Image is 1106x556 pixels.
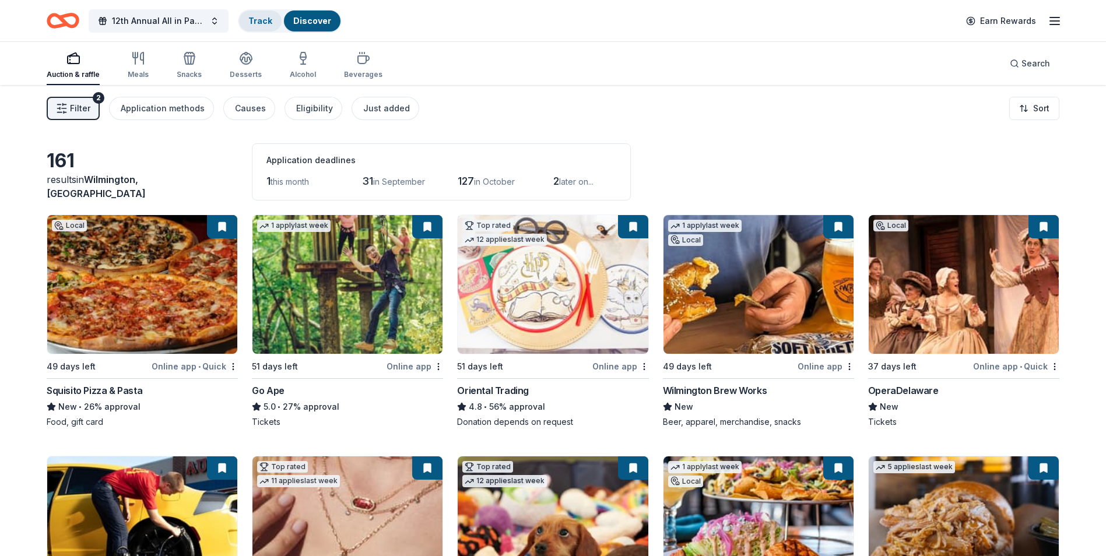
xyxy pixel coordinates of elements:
span: • [79,402,82,411]
a: Earn Rewards [959,10,1043,31]
img: Image for OperaDelaware [869,215,1059,354]
div: Beverages [344,70,382,79]
div: 2 [93,92,104,104]
div: 56% approval [457,400,648,414]
div: 49 days left [47,360,96,374]
div: 1 apply last week [257,220,331,232]
button: Causes [223,97,275,120]
a: Discover [293,16,331,26]
div: results [47,173,238,200]
div: Local [668,234,703,246]
div: Tickets [252,416,443,428]
a: Image for Oriental TradingTop rated12 applieslast week51 days leftOnline appOriental Trading4.8•5... [457,214,648,428]
span: • [198,362,201,371]
button: Snacks [177,47,202,85]
button: Alcohol [290,47,316,85]
img: Image for Go Ape [252,215,443,354]
a: Image for Squisito Pizza & PastaLocal49 days leftOnline app•QuickSquisito Pizza & PastaNew•26% ap... [47,214,238,428]
div: Desserts [230,70,262,79]
img: Image for Squisito Pizza & Pasta [47,215,237,354]
span: New [880,400,898,414]
span: in [47,174,146,199]
div: Online app Quick [973,359,1059,374]
span: 5.0 [264,400,276,414]
div: Squisito Pizza & Pasta [47,383,142,397]
span: Wilmington, [GEOGRAPHIC_DATA] [47,174,146,199]
button: Application methods [109,97,214,120]
div: 27% approval [252,400,443,414]
div: Tickets [868,416,1059,428]
div: 5 applies last week [873,461,955,473]
div: Causes [235,101,266,115]
button: Beverages [344,47,382,85]
div: Just added [363,101,410,115]
div: 49 days left [663,360,712,374]
div: Online app Quick [152,359,238,374]
button: Desserts [230,47,262,85]
div: OperaDelaware [868,383,939,397]
div: Oriental Trading [457,383,529,397]
div: Beer, apparel, merchandise, snacks [663,416,854,428]
div: 1 apply last week [668,220,742,232]
div: 1 apply last week [668,461,742,473]
div: 51 days left [252,360,298,374]
div: Local [668,476,703,487]
button: Just added [352,97,419,120]
a: Track [248,16,272,26]
span: • [1020,362,1022,371]
div: Top rated [257,461,308,473]
div: Eligibility [296,101,333,115]
button: Eligibility [285,97,342,120]
button: Auction & raffle [47,47,100,85]
span: 4.8 [469,400,482,414]
div: Local [52,220,87,231]
div: Food, gift card [47,416,238,428]
span: this month [271,177,309,186]
div: Auction & raffle [47,70,100,79]
button: 12th Annual All in Paddle Raffle [89,9,229,33]
span: 12th Annual All in Paddle Raffle [112,14,205,28]
div: Online app [387,359,443,374]
span: 1 [266,175,271,187]
a: Image for Wilmington Brew Works1 applylast weekLocal49 days leftOnline appWilmington Brew WorksNe... [663,214,854,428]
div: Top rated [462,461,513,473]
div: Application methods [121,101,205,115]
div: Meals [128,70,149,79]
div: Donation depends on request [457,416,648,428]
div: Go Ape [252,383,285,397]
button: Meals [128,47,149,85]
div: 12 applies last week [462,475,547,487]
span: New [675,400,693,414]
img: Image for Wilmington Brew Works [663,215,854,354]
a: Home [47,7,79,34]
button: Filter2 [47,97,100,120]
div: Alcohol [290,70,316,79]
img: Image for Oriental Trading [458,215,648,354]
div: 11 applies last week [257,475,340,487]
div: Wilmington Brew Works [663,383,767,397]
span: in September [373,177,425,186]
div: 12 applies last week [462,234,547,246]
div: 37 days left [868,360,917,374]
button: Search [1000,52,1059,75]
div: Application deadlines [266,153,616,167]
span: 2 [553,175,559,187]
span: Sort [1033,101,1049,115]
span: later on... [559,177,594,186]
div: 161 [47,149,238,173]
div: Online app [592,359,649,374]
span: Search [1021,57,1050,71]
div: Local [873,220,908,231]
div: Top rated [462,220,513,231]
div: Snacks [177,70,202,79]
span: 31 [362,175,373,187]
span: 127 [458,175,474,187]
button: Sort [1009,97,1059,120]
div: 26% approval [47,400,238,414]
div: 51 days left [457,360,503,374]
a: Image for OperaDelawareLocal37 days leftOnline app•QuickOperaDelawareNewTickets [868,214,1059,428]
span: in October [474,177,515,186]
span: • [278,402,281,411]
span: • [484,402,487,411]
button: TrackDiscover [238,9,342,33]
